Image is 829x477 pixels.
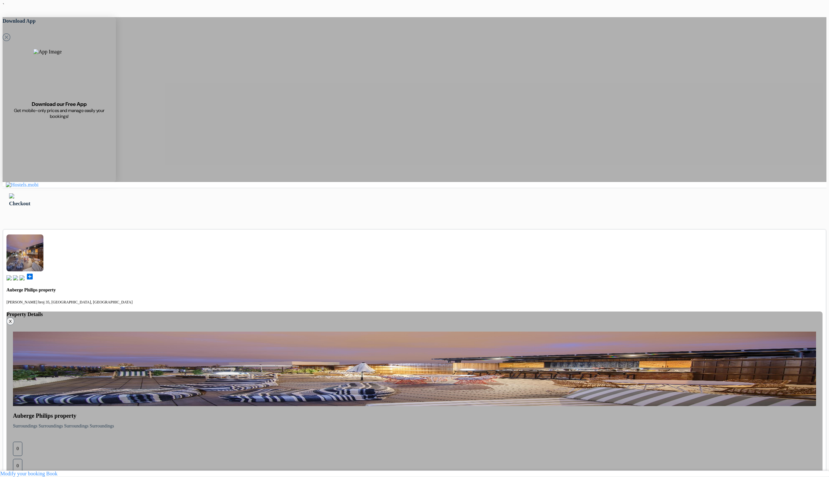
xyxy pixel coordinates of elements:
[33,49,85,101] img: App Image
[6,300,132,304] small: [PERSON_NAME] broj 35, [GEOGRAPHIC_DATA], [GEOGRAPHIC_DATA]
[46,471,58,476] a: Book
[13,424,114,428] span: Surroundings Surroundings Surroundings Surroundings
[3,17,116,25] h5: Download App
[6,275,12,280] img: book.svg
[6,288,823,293] h4: Auberge Philips property
[9,201,30,206] span: Checkout
[13,275,18,280] img: music.svg
[6,182,39,188] img: Hostels.mobi
[6,317,14,325] button: X
[3,33,10,41] svg: Close
[26,273,34,280] span: add_box
[26,276,34,281] a: add_box
[13,459,22,473] div: 0
[10,108,108,119] span: Get mobile-only prices and manage easily your bookings!
[0,471,45,476] a: Modify your booking
[32,101,87,108] span: Download our Free App
[13,413,816,419] h4: Auberge Philips property
[13,442,22,456] div: 0
[6,312,823,317] h4: Property Details
[9,193,14,199] img: left_arrow.svg
[19,275,25,280] img: truck.svg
